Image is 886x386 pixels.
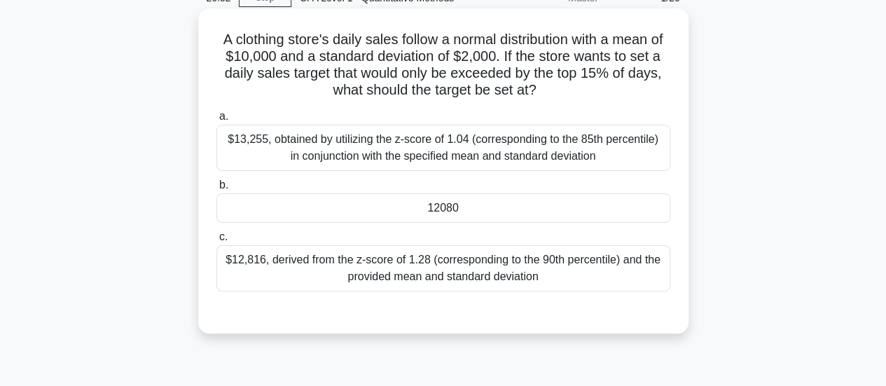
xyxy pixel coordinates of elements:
[216,125,670,171] div: $13,255, obtained by utilizing the z-score of 1.04 (corresponding to the 85th percentile) in conj...
[215,31,672,99] h5: A clothing store's daily sales follow a normal distribution with a mean of $10,000 and a standard...
[216,245,670,291] div: $12,816, derived from the z-score of 1.28 (corresponding to the 90th percentile) and the provided...
[219,110,228,122] span: a.
[219,230,228,242] span: c.
[219,179,228,191] span: b.
[216,193,670,223] div: 12080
